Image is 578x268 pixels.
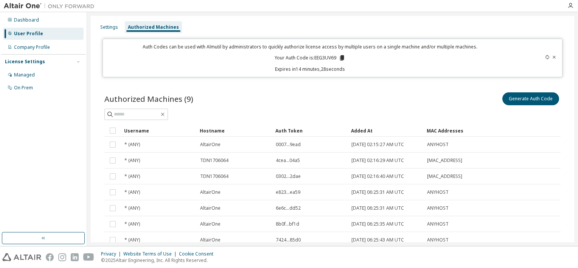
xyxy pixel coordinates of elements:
span: Authorized Machines (9) [104,93,193,104]
img: Altair One [4,2,98,10]
span: [MAC_ADDRESS] [427,157,462,164]
span: [DATE] 02:15:27 AM UTC [351,142,404,148]
button: Generate Auth Code [502,92,559,105]
span: [DATE] 06:25:35 AM UTC [351,221,404,227]
span: * (ANY) [124,189,140,195]
span: AltairOne [200,142,221,148]
div: Username [124,125,194,137]
span: AltairOne [200,237,221,243]
span: AltairOne [200,221,221,227]
p: Your Auth Code is: EEG3UV69 [275,55,345,61]
span: AltairOne [200,205,221,211]
span: 7424...85d0 [276,237,301,243]
span: 6e6c...dd52 [276,205,301,211]
div: Authorized Machines [128,24,179,30]
div: Settings [100,24,118,30]
span: ANYHOST [427,189,449,195]
div: Hostname [200,125,269,137]
div: Cookie Consent [179,251,218,257]
span: e823...ea59 [276,189,300,195]
span: * (ANY) [124,237,140,243]
p: Auth Codes can be used with Almutil by administrators to quickly authorize license access by mult... [107,44,513,50]
p: © 2025 Altair Engineering, Inc. All Rights Reserved. [101,257,218,263]
span: * (ANY) [124,173,140,179]
div: User Profile [14,31,43,37]
span: [DATE] 06:25:31 AM UTC [351,205,404,211]
span: [DATE] 06:25:31 AM UTC [351,189,404,195]
span: TDN1706064 [200,157,228,164]
span: * (ANY) [124,205,140,211]
span: * (ANY) [124,157,140,164]
img: facebook.svg [46,253,54,261]
div: License Settings [5,59,45,65]
div: Privacy [101,251,123,257]
div: Dashboard [14,17,39,23]
span: * (ANY) [124,142,140,148]
span: 4cea...04a5 [276,157,300,164]
span: AltairOne [200,189,221,195]
span: [DATE] 06:25:43 AM UTC [351,237,404,243]
img: linkedin.svg [71,253,79,261]
div: On Prem [14,85,33,91]
span: [DATE] 02:16:40 AM UTC [351,173,404,179]
span: ANYHOST [427,142,449,148]
span: * (ANY) [124,221,140,227]
span: 8b0f...bf1d [276,221,299,227]
span: 0302...2dae [276,173,301,179]
img: instagram.svg [58,253,66,261]
p: Expires in 14 minutes, 28 seconds [107,66,513,72]
div: Added At [351,125,421,137]
img: altair_logo.svg [2,253,41,261]
span: 0007...9ead [276,142,301,148]
span: ANYHOST [427,221,449,227]
img: youtube.svg [83,253,94,261]
div: Auth Token [275,125,345,137]
div: Website Terms of Use [123,251,179,257]
span: TDN1706064 [200,173,228,179]
span: [MAC_ADDRESS] [427,173,462,179]
span: [DATE] 02:16:29 AM UTC [351,157,404,164]
div: MAC Addresses [427,125,477,137]
div: Company Profile [14,44,50,50]
span: ANYHOST [427,205,449,211]
div: Managed [14,72,35,78]
span: ANYHOST [427,237,449,243]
